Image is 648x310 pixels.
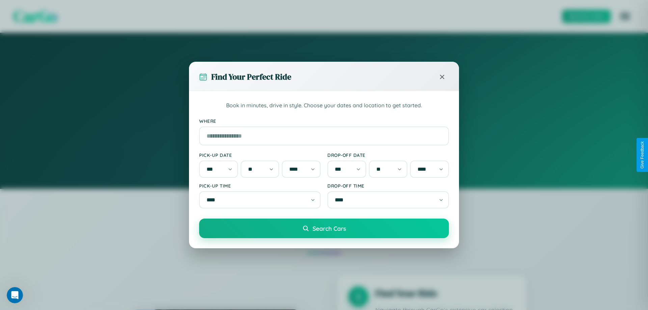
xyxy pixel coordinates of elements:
label: Pick-up Date [199,152,321,158]
label: Drop-off Time [327,183,449,189]
h3: Find Your Perfect Ride [211,71,291,82]
button: Search Cars [199,219,449,238]
span: Search Cars [313,225,346,232]
label: Pick-up Time [199,183,321,189]
p: Book in minutes, drive in style. Choose your dates and location to get started. [199,101,449,110]
label: Drop-off Date [327,152,449,158]
label: Where [199,118,449,124]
